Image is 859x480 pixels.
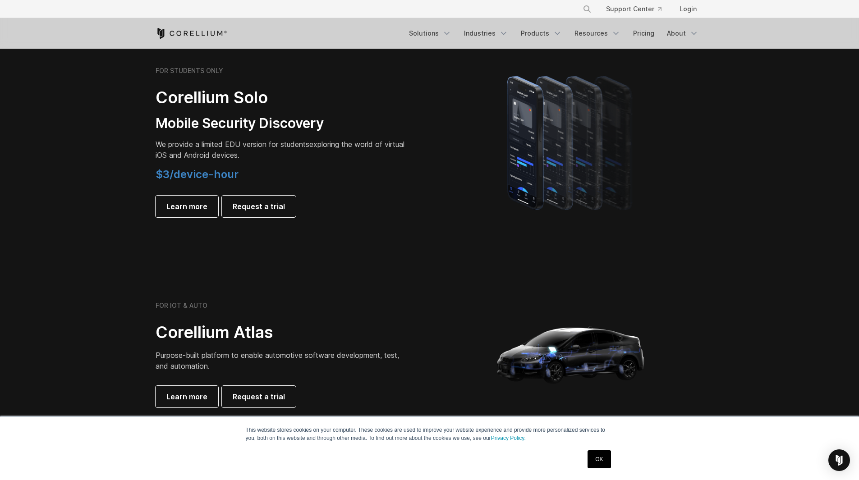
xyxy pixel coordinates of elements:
h6: FOR STUDENTS ONLY [156,67,223,75]
a: Industries [459,25,514,41]
button: Search [579,1,595,17]
img: A lineup of four iPhone models becoming more gradient and blurred [489,63,653,221]
a: Learn more [156,196,218,217]
span: We provide a limited EDU version for students [156,140,309,149]
h3: Mobile Security Discovery [156,115,408,132]
div: Navigation Menu [404,25,704,41]
span: Learn more [166,391,207,402]
h2: Corellium Atlas [156,322,408,343]
h2: Corellium Solo [156,87,408,108]
a: About [661,25,704,41]
a: Learn more [156,386,218,407]
a: Support Center [599,1,669,17]
a: Login [672,1,704,17]
span: Purpose-built platform to enable automotive software development, test, and automation. [156,351,399,370]
div: Open Intercom Messenger [828,449,850,471]
a: Request a trial [222,196,296,217]
span: Request a trial [233,391,285,402]
span: Request a trial [233,201,285,212]
p: This website stores cookies on your computer. These cookies are used to improve your website expe... [246,426,614,442]
a: Request a trial [222,386,296,407]
img: Corellium_Hero_Atlas_alt [481,264,661,444]
a: Solutions [404,25,457,41]
h6: FOR IOT & AUTO [156,302,207,310]
div: Navigation Menu [572,1,704,17]
a: Pricing [628,25,660,41]
a: Resources [569,25,626,41]
a: Corellium Home [156,28,227,39]
span: $3/device-hour [156,168,239,181]
a: OK [588,450,611,468]
a: Privacy Policy. [491,435,526,441]
p: exploring the world of virtual iOS and Android devices. [156,139,408,160]
span: Learn more [166,201,207,212]
a: Products [515,25,567,41]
